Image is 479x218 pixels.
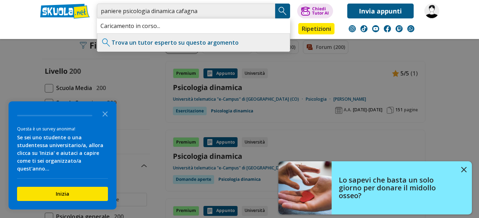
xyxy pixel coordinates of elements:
[407,25,414,32] img: WhatsApp
[372,25,379,32] img: youtube
[17,134,108,173] div: Se sei uno studente o una studentessa universitario/a, allora clicca su 'Inizia' e aiutaci a capi...
[461,167,467,172] img: close
[9,101,116,209] div: Survey
[339,176,456,200] h4: Lo sapevi che basta un solo giorno per donare il midollo osseo?
[396,25,403,32] img: twitch
[101,37,111,48] img: Trova un tutor esperto
[277,6,288,16] img: Cerca appunti, riassunti o versioni
[275,4,290,18] button: Search Button
[95,23,127,36] a: Appunti
[424,4,439,18] img: lucio_9500
[278,161,472,214] a: Lo sapevi che basta un solo giorno per donare il midollo osseo?
[298,23,334,34] a: Ripetizioni
[349,25,356,32] img: instagram
[111,39,239,46] a: Trova un tutor esperto su questo argomento
[347,4,414,18] a: Invia appunti
[384,25,391,32] img: facebook
[97,4,275,18] input: Cerca appunti, riassunti o versioni
[98,106,112,121] button: Close the survey
[312,7,329,15] div: Chiedi Tutor AI
[97,18,290,33] div: Caricamento in corso...
[360,25,368,32] img: tiktok
[17,187,108,201] button: Inizia
[297,4,333,18] button: ChiediTutor AI
[17,125,108,132] div: Questa è un survey anonima!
